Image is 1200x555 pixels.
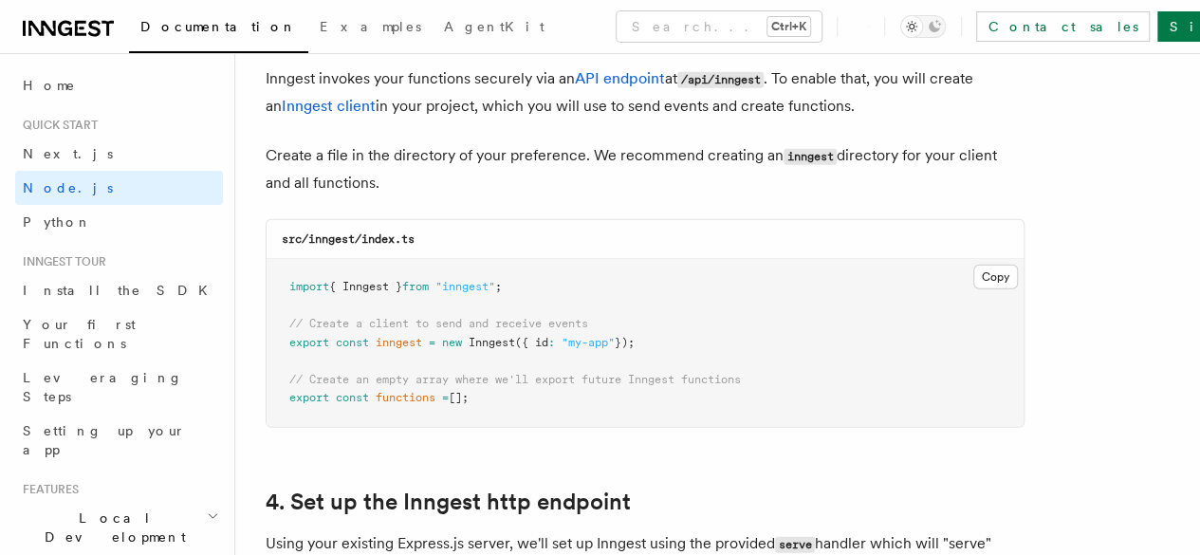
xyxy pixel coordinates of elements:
button: Copy [973,265,1018,289]
span: Install the SDK [23,283,219,298]
span: = [442,391,449,404]
span: = [429,336,435,349]
code: inngest [784,149,837,165]
span: ; [495,280,502,293]
span: Home [23,76,76,95]
span: Node.js [23,180,113,195]
span: Examples [320,19,421,34]
span: AgentKit [444,19,545,34]
p: Create a file in the directory of your preference. We recommend creating an directory for your cl... [266,142,1025,196]
span: from [402,280,429,293]
span: ({ id [515,336,548,349]
span: Features [15,482,79,497]
span: []; [449,391,469,404]
span: }); [615,336,635,349]
span: "my-app" [562,336,615,349]
span: Setting up your app [23,423,186,457]
span: Your first Functions [23,317,136,351]
span: Documentation [140,19,297,34]
span: // Create a client to send and receive events [289,317,588,330]
span: inngest [376,336,422,349]
a: Inngest client [282,97,376,115]
code: serve [775,537,815,553]
a: Home [15,68,223,102]
a: 4. Set up the Inngest http endpoint [266,489,631,515]
span: export [289,391,329,404]
a: Your first Functions [15,307,223,361]
span: "inngest" [435,280,495,293]
a: Next.js [15,137,223,171]
a: Python [15,205,223,239]
span: Quick start [15,118,98,133]
span: Inngest tour [15,254,106,269]
span: : [548,336,555,349]
span: { Inngest } [329,280,402,293]
span: Python [23,214,92,230]
code: /api/inngest [677,72,764,88]
span: Leveraging Steps [23,370,183,404]
a: Node.js [15,171,223,205]
kbd: Ctrl+K [767,17,810,36]
a: Examples [308,6,433,51]
a: Contact sales [976,11,1150,42]
button: Search...Ctrl+K [617,11,822,42]
span: Local Development [15,509,207,546]
a: AgentKit [433,6,556,51]
a: API endpoint [575,69,665,87]
span: const [336,336,369,349]
span: Inngest [469,336,515,349]
span: export [289,336,329,349]
a: Documentation [129,6,308,53]
button: Local Development [15,501,223,554]
a: Install the SDK [15,273,223,307]
a: Leveraging Steps [15,361,223,414]
p: Inngest invokes your functions securely via an at . To enable that, you will create an in your pr... [266,65,1025,120]
span: Next.js [23,146,113,161]
span: const [336,391,369,404]
button: Toggle dark mode [900,15,946,38]
code: src/inngest/index.ts [282,232,415,246]
span: import [289,280,329,293]
span: new [442,336,462,349]
a: Setting up your app [15,414,223,467]
span: // Create an empty array where we'll export future Inngest functions [289,373,741,386]
span: functions [376,391,435,404]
